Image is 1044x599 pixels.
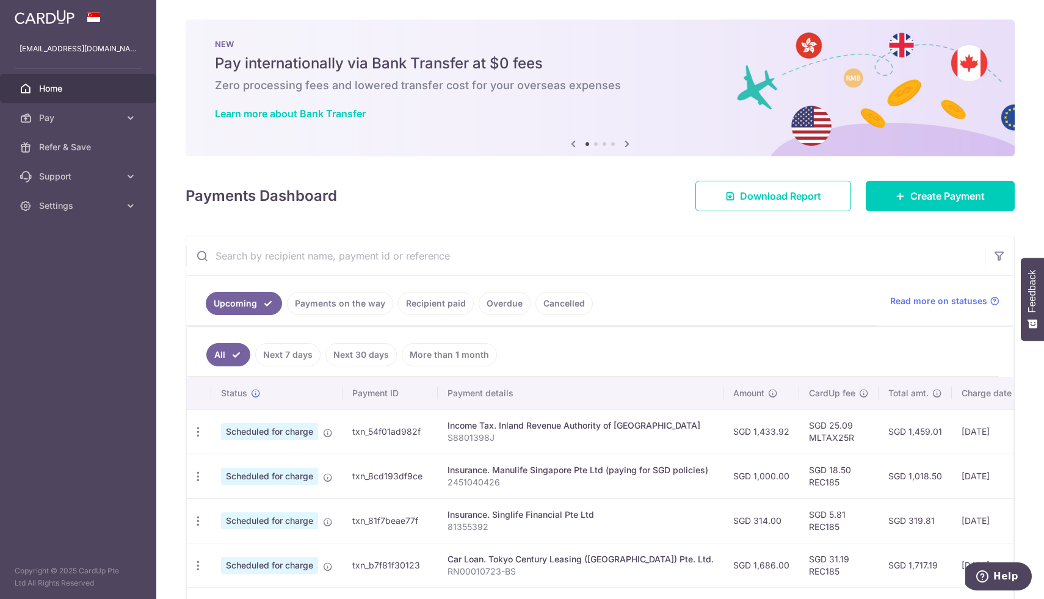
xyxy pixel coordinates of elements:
[448,521,714,533] p: 81355392
[879,498,952,543] td: SGD 319.81
[343,454,438,498] td: txn_8cd193df9ce
[448,553,714,565] div: Car Loan. Tokyo Century Leasing ([GEOGRAPHIC_DATA]) Pte. Ltd.
[733,387,764,399] span: Amount
[723,409,799,454] td: SGD 1,433.92
[39,112,120,124] span: Pay
[255,343,321,366] a: Next 7 days
[962,387,1012,399] span: Charge date
[479,292,531,315] a: Overdue
[965,562,1032,593] iframe: Opens a widget where you can find more information
[343,543,438,587] td: txn_b7f81f30123
[799,498,879,543] td: SGD 5.81 REC185
[398,292,474,315] a: Recipient paid
[221,512,318,529] span: Scheduled for charge
[402,343,497,366] a: More than 1 month
[890,295,999,307] a: Read more on statuses
[799,543,879,587] td: SGD 31.19 REC185
[799,409,879,454] td: SGD 25.09 MLTAX25R
[215,54,985,73] h5: Pay internationally via Bank Transfer at $0 fees
[952,409,1035,454] td: [DATE]
[879,543,952,587] td: SGD 1,717.19
[448,565,714,578] p: RN00010723-BS
[866,181,1015,211] a: Create Payment
[448,419,714,432] div: Income Tax. Inland Revenue Authority of [GEOGRAPHIC_DATA]
[809,387,855,399] span: CardUp fee
[39,82,120,95] span: Home
[438,377,723,409] th: Payment details
[221,468,318,485] span: Scheduled for charge
[215,107,366,120] a: Learn more about Bank Transfer
[448,464,714,476] div: Insurance. Manulife Singapore Pte Ltd (paying for SGD policies)
[952,498,1035,543] td: [DATE]
[695,181,851,211] a: Download Report
[206,343,250,366] a: All
[448,476,714,488] p: 2451040426
[343,498,438,543] td: txn_81f7beae77f
[186,20,1015,156] img: Bank transfer banner
[39,200,120,212] span: Settings
[39,170,120,183] span: Support
[221,423,318,440] span: Scheduled for charge
[206,292,282,315] a: Upcoming
[888,387,929,399] span: Total amt.
[325,343,397,366] a: Next 30 days
[215,39,985,49] p: NEW
[952,454,1035,498] td: [DATE]
[343,409,438,454] td: txn_54f01ad982f
[799,454,879,498] td: SGD 18.50 REC185
[20,43,137,55] p: [EMAIL_ADDRESS][DOMAIN_NAME]
[215,78,985,93] h6: Zero processing fees and lowered transfer cost for your overseas expenses
[343,377,438,409] th: Payment ID
[287,292,393,315] a: Payments on the way
[186,185,337,207] h4: Payments Dashboard
[910,189,985,203] span: Create Payment
[879,409,952,454] td: SGD 1,459.01
[740,189,821,203] span: Download Report
[1021,258,1044,341] button: Feedback - Show survey
[448,509,714,521] div: Insurance. Singlife Financial Pte Ltd
[186,236,985,275] input: Search by recipient name, payment id or reference
[221,557,318,574] span: Scheduled for charge
[723,498,799,543] td: SGD 314.00
[221,387,247,399] span: Status
[39,141,120,153] span: Refer & Save
[535,292,593,315] a: Cancelled
[879,454,952,498] td: SGD 1,018.50
[1027,270,1038,313] span: Feedback
[723,454,799,498] td: SGD 1,000.00
[723,543,799,587] td: SGD 1,686.00
[448,432,714,444] p: S8801398J
[890,295,987,307] span: Read more on statuses
[952,543,1035,587] td: [DATE]
[15,10,74,24] img: CardUp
